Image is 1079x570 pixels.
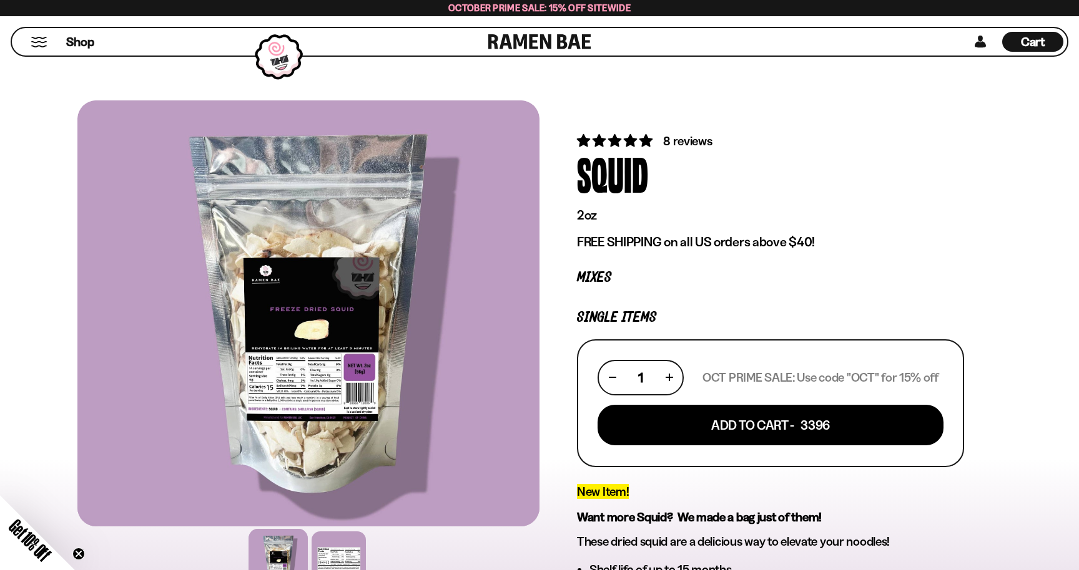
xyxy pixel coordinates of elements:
button: Mobile Menu Trigger [31,37,47,47]
span: 4.75 stars [577,133,655,148]
p: Mixes [577,272,964,284]
a: Shop [66,32,94,52]
span: New Item! [577,484,629,499]
p: These dried squid are a delicious way to elevate your noodles! [577,534,964,549]
span: Shop [66,34,94,51]
strong: Want more Squid? We made a bag just of them! [577,510,822,524]
span: 1 [638,370,643,385]
button: Add To Cart - 3396 [598,405,944,445]
span: Cart [1021,34,1045,49]
span: Get 10% Off [6,516,54,564]
button: Close teaser [72,548,85,560]
div: Cart [1002,28,1063,56]
span: 8 reviews [663,133,712,148]
p: OCT PRIME SALE: Use code "OCT" for 15% off [702,370,939,385]
div: Squid [577,150,648,196]
p: FREE SHIPPING on all US orders above $40! [577,234,964,250]
p: Single Items [577,312,964,324]
span: October Prime Sale: 15% off Sitewide [448,2,631,14]
p: 2oz [577,207,964,223]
